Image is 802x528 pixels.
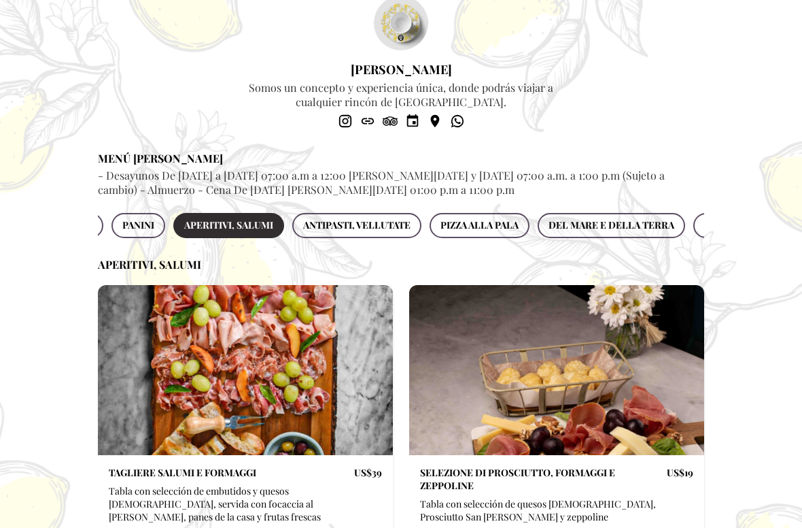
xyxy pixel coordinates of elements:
a: social-link-TRIP_ADVISOR [381,112,400,131]
h1: [PERSON_NAME] [241,61,561,78]
button: PANINI [111,213,165,238]
button: ANTIPASTI, VELLUTATE [292,213,421,238]
span: PIZZA ALLA PALA [440,217,519,234]
button: PIZZA ALLA PALA [430,213,529,238]
span: ANTIPASTI, VELLUTATE [303,217,411,234]
h3: APERITIVI, SALUMI [98,257,704,271]
span: APERITIVI, SALUMI [184,217,273,234]
a: social-link-WEBSITE [358,112,377,131]
button: APERITIVI, SALUMI [173,213,284,238]
a: social-link-RESERVATION_URL [403,112,422,131]
h4: SELEZIONE DI PROSCIUTTO, FORMAGGI E ZEPPOLINE [420,466,667,492]
h2: MENÚ [PERSON_NAME] [98,151,704,165]
p: US$ 39 [354,466,382,479]
p: - Desayunos De [DATE] a [DATE] 07:00 a.m a 12:00 [PERSON_NAME][DATE] y [DATE] 07:00 a.m. a 1:00 p... [98,168,704,197]
p: US$ 19 [667,466,693,479]
button: CONTORNI [693,213,767,238]
span: PANINI [122,217,154,234]
a: social-link-WHATSAPP [448,112,467,131]
button: DEL MARE E DELLA TERRA [538,213,685,238]
span: DEL MARE E DELLA TERRA [548,217,674,234]
a: social-link-INSTAGRAM [336,112,355,131]
a: social-link-GOOGLE_LOCATION [425,112,444,131]
h4: TAGLIERE SALUMI E FORMAGGI [109,466,256,479]
p: Somos un concepto y experiencia única, donde podrás viajar a cualquier rincón de [GEOGRAPHIC_DATA]. [241,80,561,109]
